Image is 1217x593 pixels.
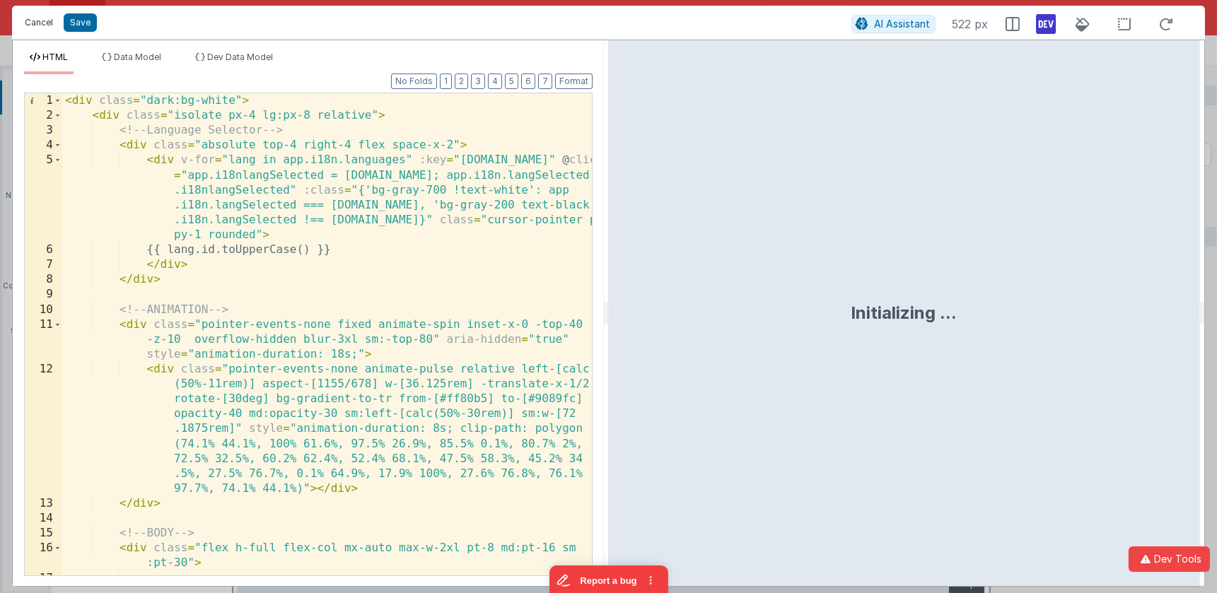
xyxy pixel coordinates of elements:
[875,18,931,30] span: AI Assistant
[505,74,518,89] button: 5
[25,541,62,570] div: 16
[25,272,62,287] div: 8
[25,123,62,138] div: 3
[25,362,62,496] div: 12
[25,108,62,123] div: 2
[25,138,62,153] div: 4
[64,13,97,32] button: Save
[18,13,60,33] button: Cancel
[25,257,62,272] div: 7
[555,74,593,89] button: Format
[440,74,452,89] button: 1
[42,52,68,62] span: HTML
[538,74,552,89] button: 7
[851,302,957,324] div: Initializing ...
[851,15,936,33] button: AI Assistant
[25,511,62,526] div: 14
[391,74,437,89] button: No Folds
[207,52,273,62] span: Dev Data Model
[521,74,535,89] button: 6
[25,93,62,108] div: 1
[25,287,62,302] div: 9
[1129,546,1210,572] button: Dev Tools
[25,317,62,362] div: 11
[488,74,502,89] button: 4
[25,496,62,511] div: 13
[25,242,62,257] div: 6
[25,153,62,242] div: 5
[25,303,62,317] div: 10
[455,74,468,89] button: 2
[953,16,989,33] span: 522 px
[25,571,62,586] div: 17
[25,526,62,541] div: 15
[114,52,161,62] span: Data Model
[471,74,485,89] button: 3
